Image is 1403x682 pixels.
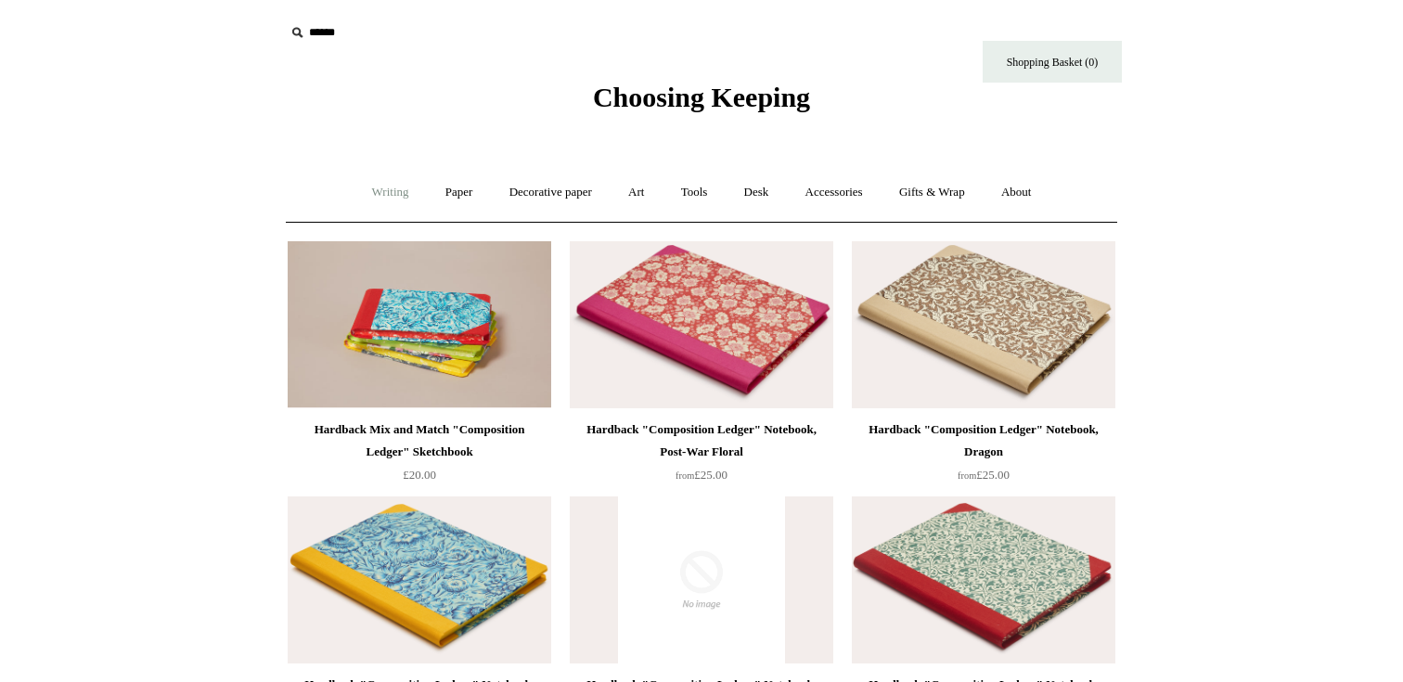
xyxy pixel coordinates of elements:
[676,470,694,481] span: from
[355,168,426,217] a: Writing
[789,168,880,217] a: Accessories
[288,241,551,408] img: Hardback Mix and Match "Composition Ledger" Sketchbook
[852,418,1115,495] a: Hardback "Composition Ledger" Notebook, Dragon from£25.00
[493,168,609,217] a: Decorative paper
[852,496,1115,663] a: Hardback "Composition Ledger" Notebook, Baroque Hardback "Composition Ledger" Notebook, Baroque
[593,97,810,109] a: Choosing Keeping
[611,168,661,217] a: Art
[983,41,1122,83] a: Shopping Basket (0)
[288,418,551,495] a: Hardback Mix and Match "Composition Ledger" Sketchbook £20.00
[852,496,1115,663] img: Hardback "Composition Ledger" Notebook, Baroque
[958,470,976,481] span: from
[570,241,833,408] img: Hardback "Composition Ledger" Notebook, Post-War Floral
[852,241,1115,408] a: Hardback "Composition Ledger" Notebook, Dragon Hardback "Composition Ledger" Notebook, Dragon
[852,241,1115,408] img: Hardback "Composition Ledger" Notebook, Dragon
[593,82,810,112] span: Choosing Keeping
[288,241,551,408] a: Hardback Mix and Match "Composition Ledger" Sketchbook Hardback Mix and Match "Composition Ledger...
[288,496,551,663] a: Hardback "Composition Ledger" Notebook, Blue Garden Hardback "Composition Ledger" Notebook, Blue ...
[664,168,725,217] a: Tools
[882,168,982,217] a: Gifts & Wrap
[288,496,551,663] img: Hardback "Composition Ledger" Notebook, Blue Garden
[574,418,829,463] div: Hardback "Composition Ledger" Notebook, Post-War Floral
[403,468,436,482] span: £20.00
[570,418,833,495] a: Hardback "Composition Ledger" Notebook, Post-War Floral from£25.00
[429,168,490,217] a: Paper
[676,468,727,482] span: £25.00
[570,241,833,408] a: Hardback "Composition Ledger" Notebook, Post-War Floral Hardback "Composition Ledger" Notebook, P...
[292,418,547,463] div: Hardback Mix and Match "Composition Ledger" Sketchbook
[985,168,1049,217] a: About
[570,496,833,663] img: no-image-2048-a2addb12_grande.gif
[958,468,1010,482] span: £25.00
[727,168,786,217] a: Desk
[856,418,1111,463] div: Hardback "Composition Ledger" Notebook, Dragon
